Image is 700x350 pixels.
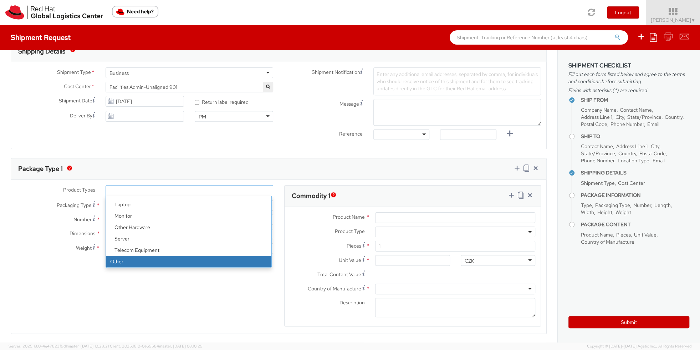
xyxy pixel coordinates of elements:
[18,165,63,172] h3: Package Type 1
[70,112,92,120] span: Deliver By
[618,150,636,157] span: Country
[568,71,689,85] span: Fill out each form listed below and agree to the terms and conditions before submitting
[581,143,613,149] span: Contact Name
[312,69,360,76] span: Shipment Notification
[106,176,271,256] li: Hardware
[633,202,651,208] span: Number
[11,34,71,41] h4: Shipment Request
[568,62,689,69] h3: Shipment Checklist
[615,114,624,120] span: City
[691,17,695,23] span: ▼
[339,131,363,137] span: Reference
[110,244,271,256] li: Telecom Equipment
[18,48,65,55] h3: Shipping Details
[335,228,365,234] span: Product Type
[159,344,203,349] span: master, [DATE] 08:10:29
[607,6,639,19] button: Logout
[634,232,656,238] span: Unit Value
[5,5,103,20] img: rh-logistics-00dfa346123c4ec078e1.svg
[70,230,95,237] span: Dimensions
[587,344,691,349] span: Copyright © [DATE]-[DATE] Agistix Inc., All Rights Reserved
[308,285,361,292] span: Country of Manufacture
[195,97,250,106] label: Return label required
[581,134,689,139] h4: Ship To
[317,271,361,278] span: Total Content Value
[57,69,91,77] span: Shipment Type
[292,192,330,199] h3: Commodity 1
[581,150,615,157] span: State/Province
[106,82,273,92] span: Facilities Admin-Unaligned 901
[73,216,92,223] span: Number
[618,157,649,164] span: Location Type
[665,114,683,120] span: Country
[581,209,594,215] span: Width
[627,114,661,120] span: State/Province
[339,299,365,306] span: Description
[610,121,644,127] span: Phone Number
[9,344,109,349] span: Server: 2025.18.0-4e47823f9d1
[195,100,199,105] input: Return label required
[647,121,659,127] span: Email
[654,202,671,208] span: Length
[653,157,665,164] span: Email
[59,97,92,105] span: Shipment Date
[347,243,361,249] span: Pieces
[581,121,607,127] span: Postal Code
[110,233,271,244] li: Server
[339,101,359,107] span: Message
[581,222,689,227] h4: Package Content
[110,344,203,349] span: Client: 2025.18.0-0e69584
[568,87,689,94] span: Fields with asterisks (*) are required
[106,256,271,267] li: Other
[581,232,613,238] span: Product Name
[581,202,592,208] span: Type
[450,30,628,45] input: Shipment, Tracking or Reference Number (at least 4 chars)
[620,107,652,113] span: Contact Name
[339,257,361,263] span: Unit Value
[110,210,271,222] li: Monitor
[597,209,612,215] span: Height
[581,157,614,164] span: Phone Number
[651,143,659,149] span: City
[377,71,538,92] span: Enter any additional email addresses, separated by comma, for individuals who should receive noti...
[581,114,612,120] span: Address Line 1
[581,180,615,186] span: Shipment Type
[63,187,95,193] span: Product Types
[595,202,630,208] span: Packaging Type
[333,214,365,220] span: Product Name
[581,107,617,113] span: Company Name
[581,193,689,198] h4: Package Information
[568,316,689,328] button: Submit
[616,143,648,149] span: Address Line 1
[64,83,91,91] span: Cost Center
[57,202,92,208] span: Packaging Type
[616,232,631,238] span: Pieces
[112,6,158,17] button: Need help?
[618,180,645,186] span: Cost Center
[76,245,92,251] span: Weight
[67,344,109,349] span: master, [DATE] 10:23:21
[199,113,206,120] div: PM
[581,97,689,103] h4: Ship From
[651,17,695,23] span: [PERSON_NAME]
[639,150,666,157] span: Postal Code
[615,209,631,215] span: Weight
[110,222,271,233] li: Other Hardware
[109,84,269,90] span: Facilities Admin-Unaligned 901
[581,170,689,176] h4: Shipping Details
[109,70,129,77] div: Business
[465,257,474,264] div: CZK
[581,239,634,245] span: Country of Manufacture
[110,199,271,210] li: Laptop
